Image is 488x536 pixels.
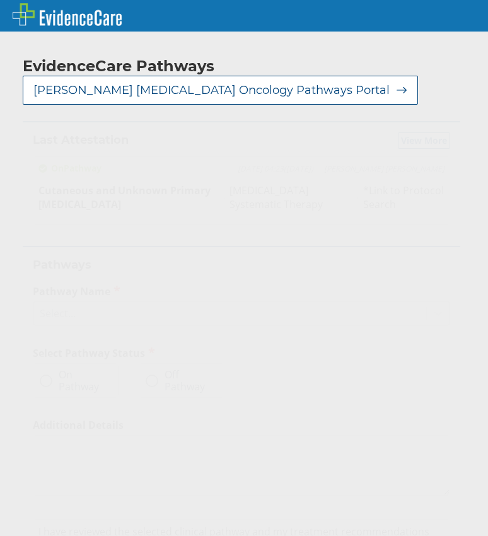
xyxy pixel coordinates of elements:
button: [PERSON_NAME] [MEDICAL_DATA] Oncology Pathways Portal [23,76,418,105]
span: [PERSON_NAME] [PERSON_NAME] [324,164,444,174]
h2: Last Attestation [33,132,129,149]
span: On Pathway [38,162,102,175]
img: EvidenceCare [13,3,122,26]
h2: EvidenceCare Pathways [23,57,214,76]
label: Pathway Name [33,284,450,298]
label: On Pathway [40,369,99,392]
span: View More [401,134,447,147]
h2: Pathways [33,257,450,272]
button: View More [398,132,450,149]
div: Select... [40,306,76,320]
span: [MEDICAL_DATA] Systematic Therapy [229,184,352,211]
span: [DATE] 04:23 ( [DATE] ) [238,164,313,174]
h2: Select Pathway Status [33,346,245,360]
span: *Link to Protocol Search [363,184,444,211]
label: Off Pathway [146,369,205,392]
span: Cutaneous and Unknown Primary [MEDICAL_DATA] [38,184,219,211]
label: Additional Details [33,418,450,432]
span: [PERSON_NAME] [MEDICAL_DATA] Oncology Pathways Portal [33,83,390,98]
